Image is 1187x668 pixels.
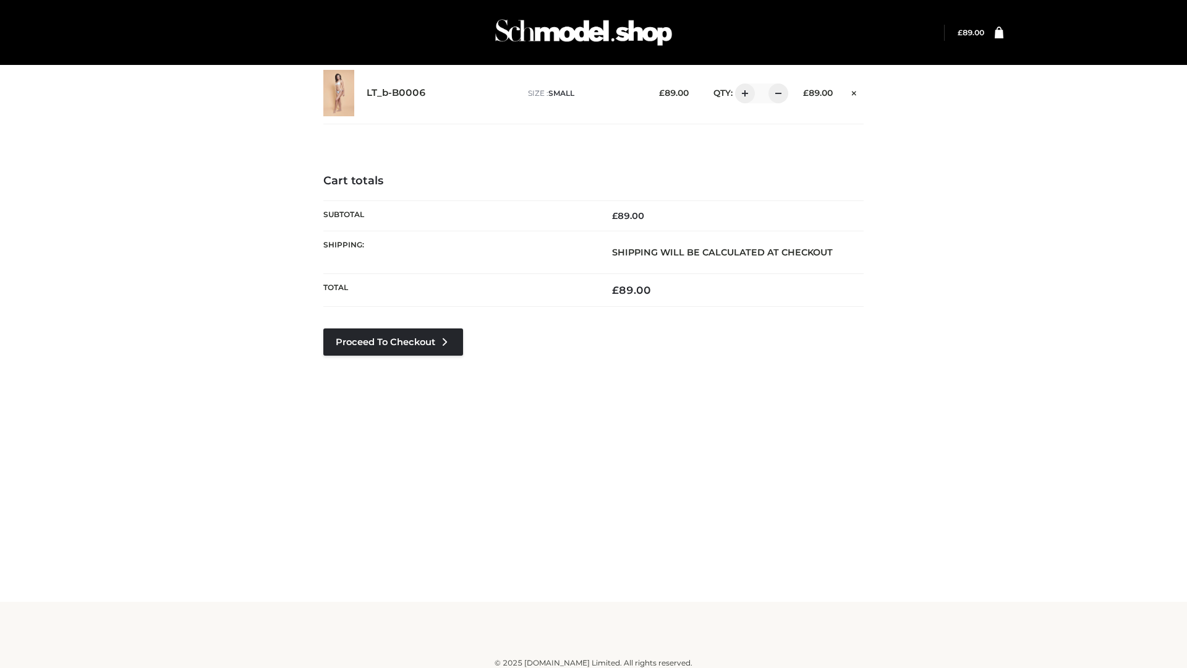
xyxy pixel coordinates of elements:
[323,200,593,231] th: Subtotal
[323,231,593,273] th: Shipping:
[803,88,809,98] span: £
[612,210,644,221] bdi: 89.00
[323,274,593,307] th: Total
[528,88,640,99] p: size :
[548,88,574,98] span: SMALL
[845,83,864,100] a: Remove this item
[323,70,354,116] img: LT_b-B0006 - SMALL
[958,28,984,37] bdi: 89.00
[701,83,784,103] div: QTY:
[367,87,426,99] a: LT_b-B0006
[659,88,665,98] span: £
[612,247,833,258] strong: Shipping will be calculated at checkout
[958,28,984,37] a: £89.00
[803,88,833,98] bdi: 89.00
[958,28,963,37] span: £
[612,284,651,296] bdi: 89.00
[323,174,864,188] h4: Cart totals
[659,88,689,98] bdi: 89.00
[612,210,618,221] span: £
[491,8,676,57] img: Schmodel Admin 964
[612,284,619,296] span: £
[323,328,463,356] a: Proceed to Checkout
